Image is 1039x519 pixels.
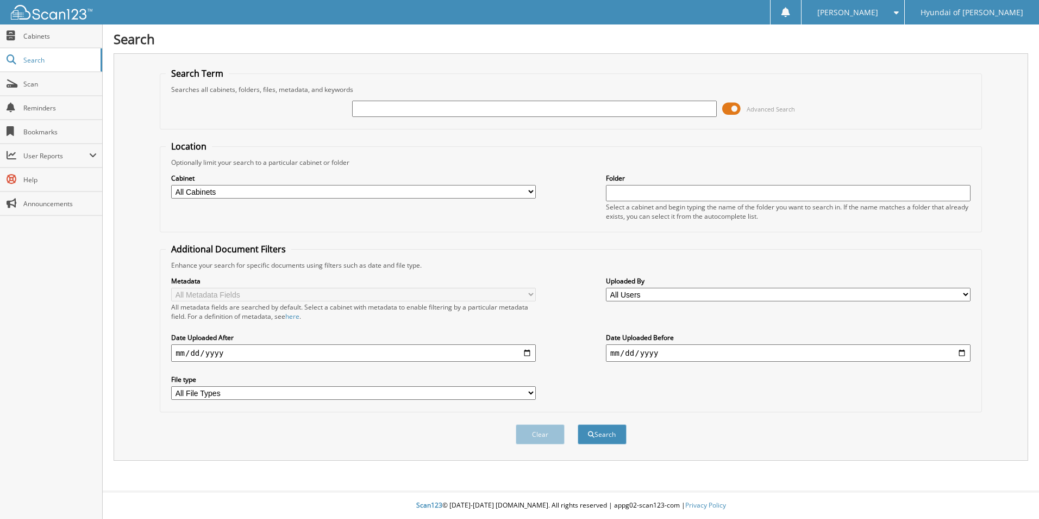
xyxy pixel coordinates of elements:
img: scan123-logo-white.svg [11,5,92,20]
a: here [285,312,299,321]
div: All metadata fields are searched by default. Select a cabinet with metadata to enable filtering b... [171,302,536,321]
h1: Search [114,30,1028,48]
div: Searches all cabinets, folders, files, metadata, and keywords [166,85,976,94]
span: Cabinets [23,32,97,41]
div: © [DATE]-[DATE] [DOMAIN_NAME]. All rights reserved | appg02-scan123-com | [103,492,1039,519]
legend: Additional Document Filters [166,243,291,255]
label: Date Uploaded After [171,333,536,342]
span: Hyundai of [PERSON_NAME] [921,9,1023,16]
span: Scan [23,79,97,89]
label: Uploaded By [606,276,971,286]
a: Privacy Policy [685,501,726,510]
span: User Reports [23,151,89,160]
label: Date Uploaded Before [606,333,971,342]
div: Optionally limit your search to a particular cabinet or folder [166,158,976,167]
span: [PERSON_NAME] [817,9,878,16]
legend: Location [166,140,212,152]
label: Cabinet [171,174,536,183]
span: Help [23,175,97,184]
input: start [171,344,536,362]
legend: Search Term [166,67,229,79]
span: Search [23,55,95,65]
span: Scan123 [416,501,442,510]
div: Enhance your search for specific documents using filters such as date and file type. [166,261,976,270]
button: Clear [516,424,565,444]
span: Bookmarks [23,127,97,137]
label: Metadata [171,276,536,286]
input: end [606,344,971,362]
span: Advanced Search [747,105,795,113]
label: Folder [606,174,971,183]
span: Reminders [23,103,97,113]
button: Search [578,424,627,444]
div: Select a cabinet and begin typing the name of the folder you want to search in. If the name match... [606,202,971,221]
label: File type [171,375,536,384]
span: Announcements [23,199,97,208]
